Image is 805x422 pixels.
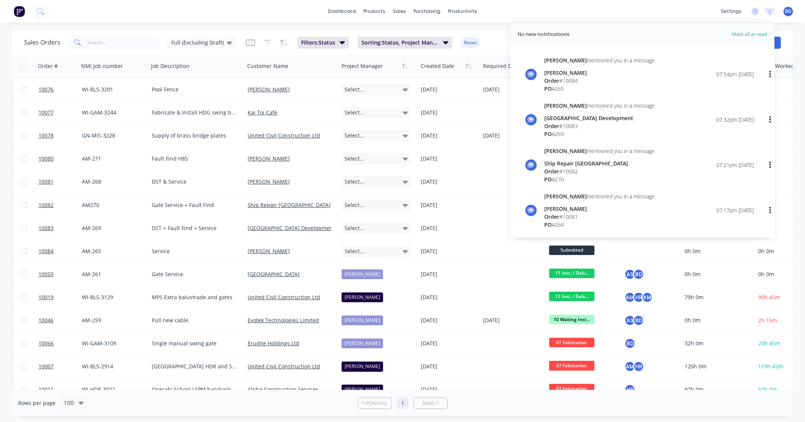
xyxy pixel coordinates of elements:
[624,315,644,326] button: ASBD
[758,271,774,278] span: 0h 0m
[38,62,58,70] div: Order #
[345,155,364,162] span: Select...
[544,193,587,200] span: [PERSON_NAME]
[82,271,143,278] div: AM-261
[544,114,655,122] div: [GEOGRAPHIC_DATA] Development
[248,109,277,116] a: Kai Toi Cafe
[633,292,644,303] div: HR
[82,247,143,255] div: AM-265
[544,221,552,228] span: PO
[247,62,288,70] div: Customer Name
[716,70,754,78] div: 07:54pm [DATE]
[82,178,143,185] div: AM-268
[82,386,143,393] div: WI-HDR-3022
[544,85,552,92] span: PO
[685,386,749,393] div: 97h 0m
[342,292,383,302] div: [PERSON_NAME]
[248,132,320,139] a: United Civil Construction Ltd
[461,37,480,48] button: Reset
[685,363,749,370] div: 120h 0m
[345,224,364,232] span: Select...
[248,86,290,93] a: [PERSON_NAME]
[248,201,331,209] a: Ship Repair [GEOGRAPHIC_DATA]
[549,315,594,324] span: 10 Waiting Inst...
[414,399,447,407] a: Next page
[152,178,237,185] div: DST & Service
[685,247,749,255] div: 0h 0m
[544,122,559,130] span: Order
[345,201,364,209] span: Select...
[82,340,143,347] div: WI-GAM-3109
[544,159,655,167] div: Ship Repair [GEOGRAPHIC_DATA]
[758,317,777,324] span: 2h 15m
[549,246,594,255] span: Submitted
[38,263,82,286] a: 10059
[38,170,82,193] a: 10081
[685,340,749,347] div: 32h 0m
[633,315,644,326] div: BD
[389,6,410,17] div: sales
[421,201,477,209] div: [DATE]
[345,109,364,116] span: Select...
[248,340,299,347] a: Erudite Holdings Ltd
[544,168,559,175] span: Order
[717,6,745,17] div: settings
[544,213,655,221] div: # 10081
[171,39,224,46] span: Full (Excluding Draft)
[248,294,320,301] a: United Civil Construction Ltd
[345,178,364,185] span: Select...
[38,86,54,93] span: 10076
[716,161,754,169] div: 07:21pm [DATE]
[483,132,543,139] div: [DATE]
[82,201,143,209] div: AM270
[152,109,237,116] div: Fabricate & Install HDG swing barrier for the Kai Toi Cafe
[248,155,290,162] a: [PERSON_NAME]
[82,132,143,139] div: GN-MIS-3228
[685,271,749,278] div: 0h 0m
[38,194,82,216] a: 10082
[624,338,636,349] div: BD
[81,62,123,70] div: NMI Job number
[152,363,237,370] div: [GEOGRAPHIC_DATA] HDR and Supports
[24,39,60,46] h1: Sales Orders
[152,86,237,93] div: Pool Fence
[362,39,439,46] span: Sorting: Status, Project Manager, Created Date
[38,132,54,139] span: 10078
[248,224,335,232] a: [GEOGRAPHIC_DATA] Development
[544,205,655,213] div: [PERSON_NAME]
[355,397,451,409] ul: Pagination
[82,109,143,116] div: WI-GAM-3244
[342,315,383,325] div: [PERSON_NAME]
[785,8,791,15] span: BD
[152,247,237,255] div: Service
[248,271,300,278] a: [GEOGRAPHIC_DATA]
[38,355,82,378] a: 10007
[544,192,655,200] div: mentioned you in a message
[624,292,636,303] div: AM
[248,178,290,185] a: [PERSON_NAME]
[38,124,82,147] a: 10078
[151,62,189,70] div: Job Description
[38,109,54,116] span: 10077
[38,363,54,370] span: 10007
[483,62,520,70] div: Required Date
[410,6,444,17] div: purchasing
[152,317,237,324] div: Pull new cable.
[421,155,477,162] div: [DATE]
[544,85,655,93] div: A265
[758,340,780,347] span: 23h 45m
[549,384,594,393] span: 07 Fabrication
[152,271,237,278] div: Gate Service
[421,86,477,93] div: [DATE]
[82,363,143,370] div: WI-BLS-2914
[758,386,777,393] span: 60h 0m
[421,224,477,232] div: [DATE]
[633,269,644,280] div: BD
[544,102,655,110] div: mentioned you in a message
[421,62,454,70] div: Created Date
[544,221,655,229] div: A268
[88,35,161,50] input: Search...
[624,384,636,395] button: HR
[423,399,434,407] span: Next
[444,6,481,17] div: productivity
